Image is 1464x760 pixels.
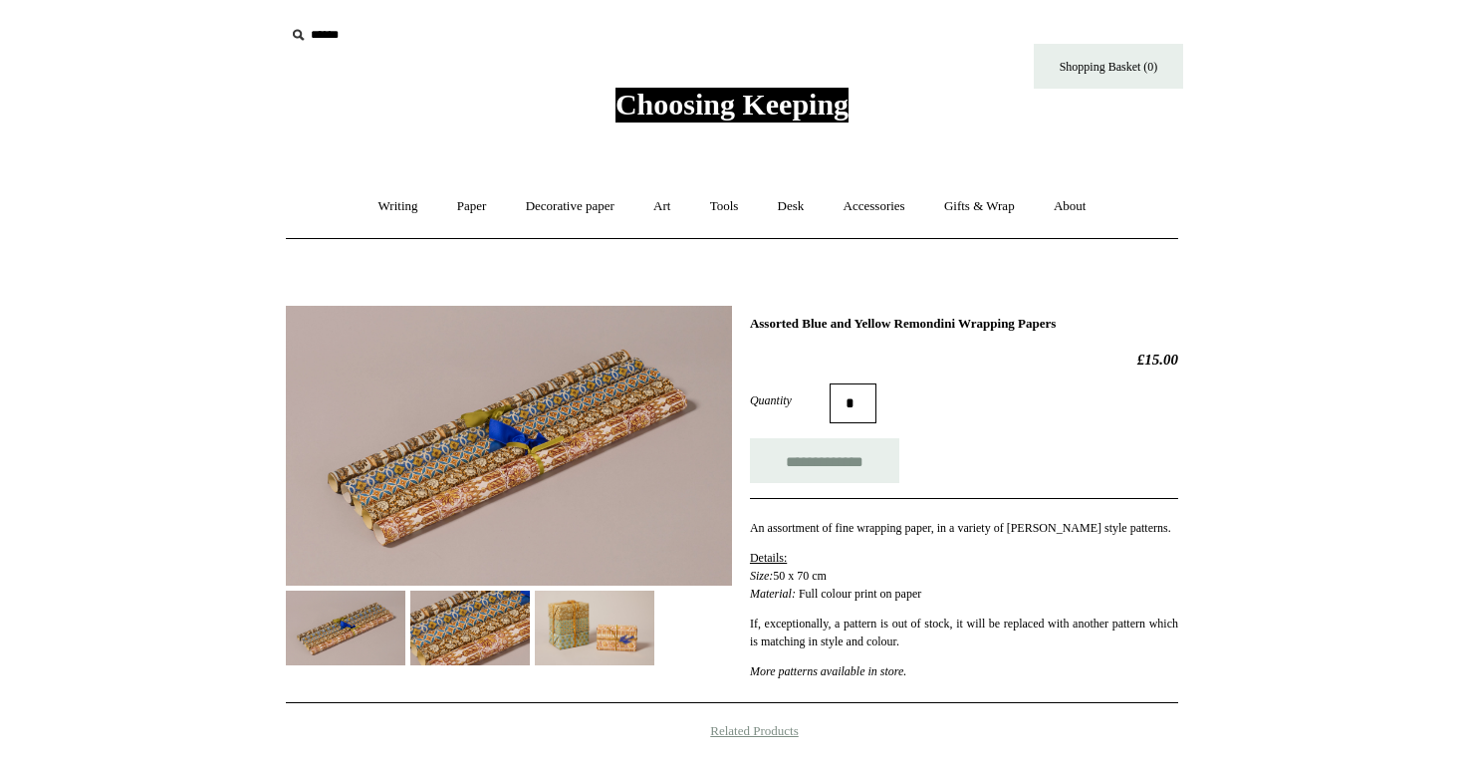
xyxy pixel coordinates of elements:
[750,569,773,583] em: Size:
[750,519,1178,537] p: An assortment of fine wrapping paper, in a variety of [PERSON_NAME] style patterns.
[615,88,849,121] span: Choosing Keeping
[410,591,530,665] img: Assorted Blue and Yellow Remondini Wrapping Papers
[508,180,632,233] a: Decorative paper
[361,180,436,233] a: Writing
[286,306,732,586] img: Assorted Blue and Yellow Remondini Wrapping Papers
[750,391,830,409] label: Quantity
[826,180,923,233] a: Accessories
[750,316,1178,332] h1: Assorted Blue and Yellow Remondini Wrapping Papers
[535,591,654,665] img: Assorted Blue and Yellow Remondini Wrapping Papers
[635,180,688,233] a: Art
[692,180,757,233] a: Tools
[750,664,906,678] em: More patterns available in store.
[439,180,505,233] a: Paper
[760,180,823,233] a: Desk
[750,615,1178,650] p: If, exceptionally, a pattern is out of stock, it will be replaced with another pattern which is m...
[750,351,1178,369] h2: £15.00
[1036,180,1104,233] a: About
[750,549,1178,603] p: 50 x 70 cm Full colour print on paper
[234,723,1230,739] h4: Related Products
[286,591,405,665] img: Assorted Blue and Yellow Remondini Wrapping Papers
[926,180,1033,233] a: Gifts & Wrap
[750,587,796,601] em: Material:
[1034,44,1183,89] a: Shopping Basket (0)
[615,104,849,118] a: Choosing Keeping
[750,551,787,565] span: Details:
